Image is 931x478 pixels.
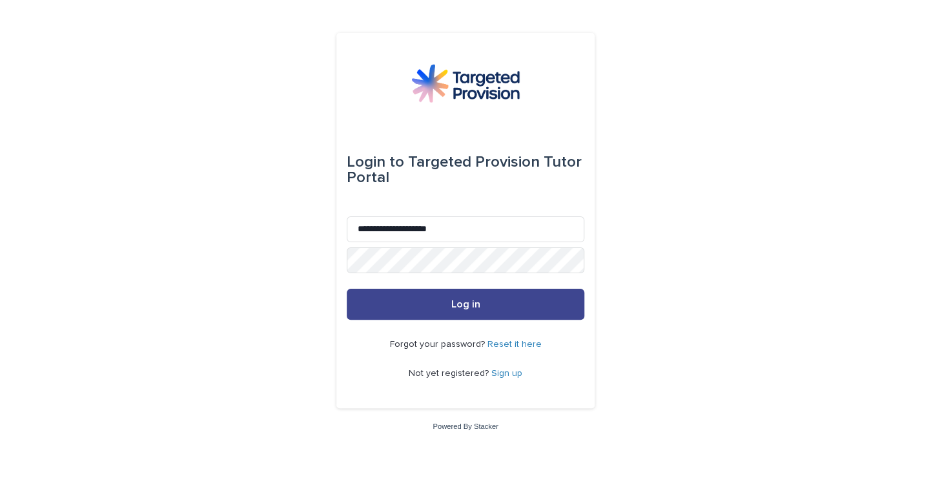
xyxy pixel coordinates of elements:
a: Powered By Stacker [433,422,498,430]
button: Log in [347,289,584,320]
a: Sign up [491,369,522,378]
a: Reset it here [487,340,542,349]
span: Log in [451,299,480,309]
span: Forgot your password? [390,340,487,349]
div: Targeted Provision Tutor Portal [347,144,584,196]
span: Login to [347,154,404,170]
span: Not yet registered? [409,369,491,378]
img: M5nRWzHhSzIhMunXDL62 [411,64,520,103]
